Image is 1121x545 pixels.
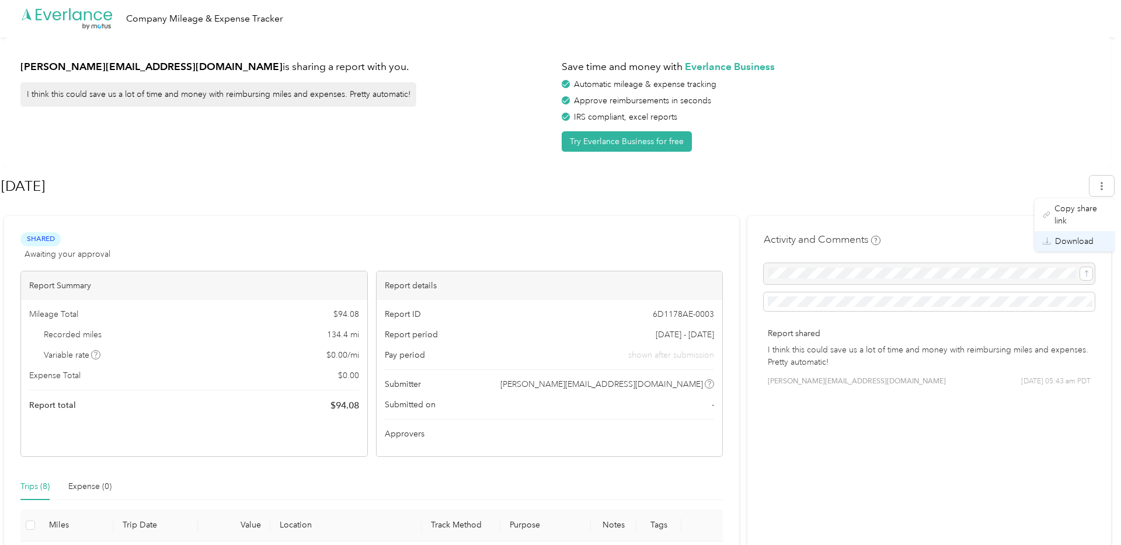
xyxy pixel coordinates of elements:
[44,349,101,361] span: Variable rate
[113,509,198,541] th: Trip Date
[20,232,61,246] span: Shared
[330,399,359,413] span: $ 94.08
[327,329,359,341] span: 134.4 mi
[636,509,682,541] th: Tags
[764,232,880,247] h4: Activity and Comments
[29,399,76,411] span: Report total
[574,96,711,106] span: Approve reimbursements in seconds
[29,308,78,320] span: Mileage Total
[1054,202,1107,227] span: Copy share link
[20,82,416,107] div: I think this could save us a lot of time and money with reimbursing miles and expenses. Pretty au...
[500,378,703,390] span: [PERSON_NAME][EMAIL_ADDRESS][DOMAIN_NAME]
[333,308,359,320] span: $ 94.08
[29,369,81,382] span: Expense Total
[562,60,1095,74] h1: Save time and money with
[377,271,723,300] div: Report details
[385,349,425,361] span: Pay period
[21,271,367,300] div: Report Summary
[768,327,1091,340] p: Report shared
[385,428,424,440] span: Approvers
[40,509,113,541] th: Miles
[768,344,1091,368] p: I think this could save us a lot of time and money with reimbursing miles and expenses. Pretty au...
[562,131,692,152] button: Try Everlance Business for free
[500,509,591,541] th: Purpose
[68,480,112,493] div: Expense (0)
[1021,376,1091,387] span: [DATE] 05:43 am PDT
[25,248,110,260] span: Awaiting your approval
[326,349,359,361] span: $ 0.00 / mi
[44,329,102,341] span: Recorded miles
[20,480,50,493] div: Trips (8)
[1,172,1081,200] h1: Sep 2025
[628,349,714,361] span: shown after submission
[591,509,636,541] th: Notes
[1055,235,1094,247] span: Download
[385,308,421,320] span: Report ID
[653,308,714,320] span: 6D1178AE-0003
[656,329,714,341] span: [DATE] - [DATE]
[712,399,714,411] span: -
[574,79,716,89] span: Automatic mileage & expense tracking
[198,509,270,541] th: Value
[270,509,422,541] th: Location
[574,112,677,122] span: IRS compliant, excel reports
[422,509,500,541] th: Track Method
[385,378,421,390] span: Submitter
[20,60,283,72] strong: [PERSON_NAME][EMAIL_ADDRESS][DOMAIN_NAME]
[385,329,438,341] span: Report period
[126,12,283,26] div: Company Mileage & Expense Tracker
[20,60,553,74] h1: is sharing a report with you.
[338,369,359,382] span: $ 0.00
[385,399,436,411] span: Submitted on
[768,376,946,387] span: [PERSON_NAME][EMAIL_ADDRESS][DOMAIN_NAME]
[685,60,775,72] strong: Everlance Business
